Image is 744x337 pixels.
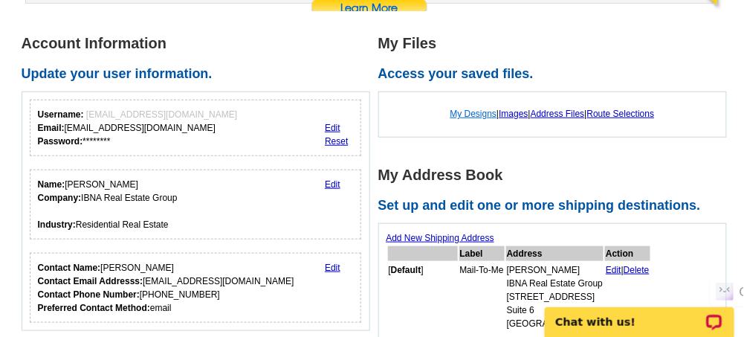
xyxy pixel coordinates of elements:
[391,265,421,275] b: Default
[605,246,650,261] th: Action
[499,109,528,119] a: Images
[378,36,735,51] h1: My Files
[450,109,497,119] a: My Designs
[535,290,744,337] iframe: LiveChat chat widget
[506,246,604,261] th: Address
[30,253,362,323] div: Who should we contact regarding order issues?
[38,289,140,300] strong: Contact Phone Number:
[38,179,65,190] strong: Name:
[22,36,378,51] h1: Account Information
[38,303,150,313] strong: Preferred Contact Method:
[378,198,735,214] h2: Set up and edit one or more shipping destinations.
[38,123,65,133] strong: Email:
[531,109,585,119] a: Address Files
[605,263,650,331] td: |
[606,265,621,275] a: Edit
[38,136,83,147] strong: Password:
[378,66,735,83] h2: Access your saved files.
[378,167,735,183] h1: My Address Book
[38,109,84,120] strong: Username:
[325,123,340,133] a: Edit
[38,193,82,203] strong: Company:
[22,66,378,83] h2: Update your user information.
[86,109,237,120] span: [EMAIL_ADDRESS][DOMAIN_NAME]
[459,263,505,331] td: Mail-To-Me
[38,263,101,273] strong: Contact Name:
[459,246,505,261] th: Label
[506,263,604,331] td: [PERSON_NAME] IBNA Real Estate Group [STREET_ADDRESS] Suite 6 [GEOGRAPHIC_DATA]
[38,178,178,231] div: [PERSON_NAME] IBNA Real Estate Group Residential Real Estate
[386,100,719,128] div: | | |
[38,219,76,230] strong: Industry:
[30,100,362,156] div: Your login information.
[38,261,294,315] div: [PERSON_NAME] [EMAIL_ADDRESS][DOMAIN_NAME] [PHONE_NUMBER] email
[30,170,362,240] div: Your personal details.
[325,263,340,273] a: Edit
[325,136,348,147] a: Reset
[325,179,340,190] a: Edit
[38,276,143,286] strong: Contact Email Addresss:
[587,109,655,119] a: Route Selections
[388,263,458,331] td: [ ]
[386,233,494,243] a: Add New Shipping Address
[624,265,650,275] a: Delete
